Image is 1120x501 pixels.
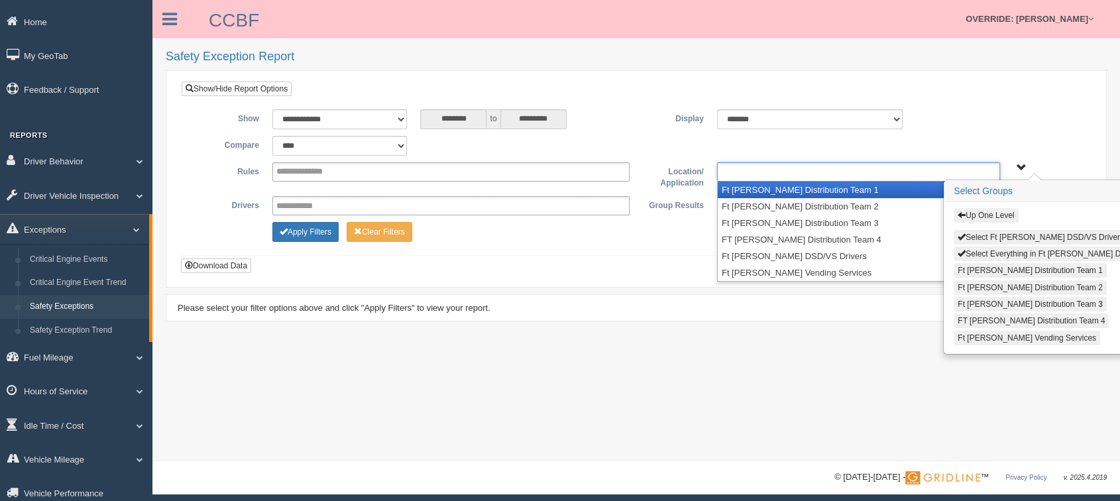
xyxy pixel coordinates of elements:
[272,222,339,242] button: Change Filter Options
[166,50,1107,64] h2: Safety Exception Report
[718,198,999,215] li: Ft [PERSON_NAME] Distribution Team 2
[718,231,999,248] li: FT [PERSON_NAME] Distribution Team 4
[24,271,149,295] a: Critical Engine Event Trend
[182,82,292,96] a: Show/Hide Report Options
[1005,474,1046,481] a: Privacy Policy
[954,208,1018,223] button: Up One Level
[24,248,149,272] a: Critical Engine Events
[209,10,259,30] a: CCBF
[954,263,1107,278] button: Ft [PERSON_NAME] Distribution Team 1
[954,313,1109,328] button: FT [PERSON_NAME] Distribution Team 4
[718,182,999,198] li: Ft [PERSON_NAME] Distribution Team 1
[636,162,710,190] label: Location/ Application
[192,136,266,152] label: Compare
[954,297,1107,311] button: Ft [PERSON_NAME] Distribution Team 3
[192,109,266,125] label: Show
[24,319,149,343] a: Safety Exception Trend
[486,109,500,129] span: to
[1064,474,1107,481] span: v. 2025.4.2019
[24,295,149,319] a: Safety Exceptions
[636,109,710,125] label: Display
[834,471,1107,484] div: © [DATE]-[DATE] - ™
[192,162,266,178] label: Rules
[718,215,999,231] li: Ft [PERSON_NAME] Distribution Team 3
[178,303,490,313] span: Please select your filter options above and click "Apply Filters" to view your report.
[718,264,999,281] li: Ft [PERSON_NAME] Vending Services
[347,222,412,242] button: Change Filter Options
[718,248,999,264] li: Ft [PERSON_NAME] DSD/VS Drivers
[954,331,1100,345] button: Ft [PERSON_NAME] Vending Services
[636,196,710,212] label: Group Results
[905,471,980,484] img: Gridline
[181,258,251,273] button: Download Data
[954,280,1107,295] button: Ft [PERSON_NAME] Distribution Team 2
[192,196,266,212] label: Drivers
